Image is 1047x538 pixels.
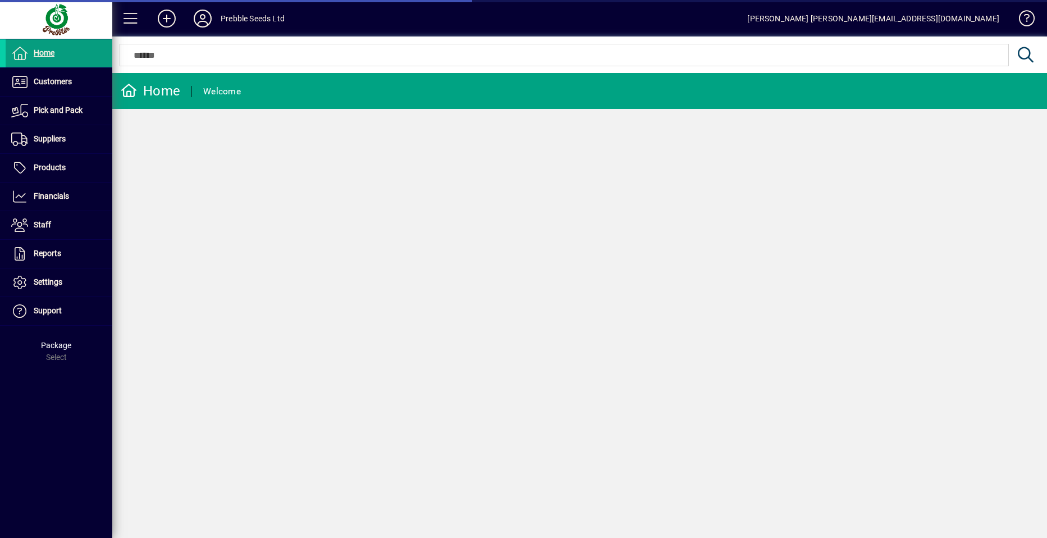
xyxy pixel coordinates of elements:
span: Settings [34,277,62,286]
span: Home [34,48,54,57]
span: Suppliers [34,134,66,143]
span: Support [34,306,62,315]
div: Welcome [203,83,241,101]
a: Suppliers [6,125,112,153]
a: Financials [6,183,112,211]
div: Prebble Seeds Ltd [221,10,285,28]
a: Settings [6,268,112,297]
span: Financials [34,192,69,200]
span: Pick and Pack [34,106,83,115]
a: Staff [6,211,112,239]
a: Reports [6,240,112,268]
span: Package [41,341,71,350]
a: Products [6,154,112,182]
div: Home [121,82,180,100]
div: [PERSON_NAME] [PERSON_NAME][EMAIL_ADDRESS][DOMAIN_NAME] [747,10,999,28]
a: Pick and Pack [6,97,112,125]
span: Staff [34,220,51,229]
a: Knowledge Base [1011,2,1033,39]
span: Products [34,163,66,172]
a: Support [6,297,112,325]
span: Reports [34,249,61,258]
button: Profile [185,8,221,29]
a: Customers [6,68,112,96]
span: Customers [34,77,72,86]
button: Add [149,8,185,29]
